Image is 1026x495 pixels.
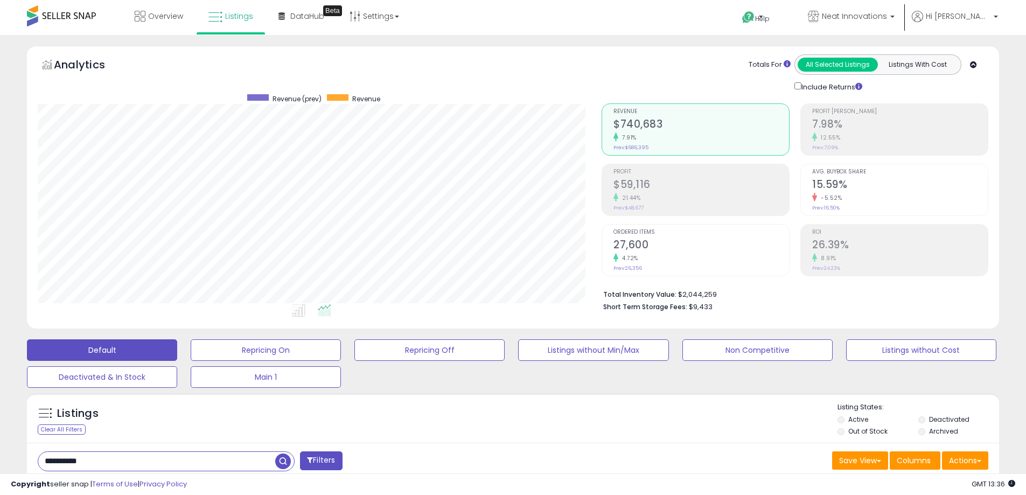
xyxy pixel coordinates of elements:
[603,287,980,300] li: $2,044,259
[613,229,789,235] span: Ordered Items
[897,455,931,466] span: Columns
[786,80,875,93] div: Include Returns
[300,451,342,470] button: Filters
[11,479,187,490] div: seller snap | |
[603,290,676,299] b: Total Inventory Value:
[877,58,958,72] button: Listings With Cost
[812,109,988,115] span: Profit [PERSON_NAME]
[832,451,888,470] button: Save View
[54,57,126,75] h5: Analytics
[613,205,644,211] small: Prev: $48,677
[139,479,187,489] a: Privacy Policy
[822,11,887,22] span: Neat Innovations
[689,302,713,312] span: $9,433
[812,239,988,253] h2: 26.39%
[11,479,50,489] strong: Copyright
[613,178,789,193] h2: $59,116
[618,134,637,142] small: 7.91%
[817,134,840,142] small: 12.55%
[812,169,988,175] span: Avg. Buybox Share
[848,415,868,424] label: Active
[38,424,86,435] div: Clear All Filters
[518,339,668,361] button: Listings without Min/Max
[618,194,640,202] small: 21.44%
[225,11,253,22] span: Listings
[942,451,988,470] button: Actions
[618,254,638,262] small: 4.72%
[613,109,789,115] span: Revenue
[742,11,755,24] i: Get Help
[749,60,791,70] div: Totals For
[613,118,789,133] h2: $740,683
[354,339,505,361] button: Repricing Off
[755,14,770,23] span: Help
[323,5,342,16] div: Tooltip anchor
[812,144,838,151] small: Prev: 7.09%
[929,415,969,424] label: Deactivated
[148,11,183,22] span: Overview
[837,402,999,413] p: Listing States:
[798,58,878,72] button: All Selected Listings
[817,194,842,202] small: -5.52%
[191,339,341,361] button: Repricing On
[92,479,138,489] a: Terms of Use
[352,94,380,103] span: Revenue
[603,302,687,311] b: Short Term Storage Fees:
[817,254,836,262] small: 8.91%
[613,239,789,253] h2: 27,600
[890,451,940,470] button: Columns
[273,94,322,103] span: Revenue (prev)
[613,169,789,175] span: Profit
[812,265,840,271] small: Prev: 24.23%
[191,366,341,388] button: Main 1
[972,479,1015,489] span: 2025-10-8 13:36 GMT
[912,11,998,35] a: Hi [PERSON_NAME]
[812,229,988,235] span: ROI
[926,11,990,22] span: Hi [PERSON_NAME]
[57,406,99,421] h5: Listings
[812,178,988,193] h2: 15.59%
[812,205,840,211] small: Prev: 16.50%
[812,118,988,133] h2: 7.98%
[27,339,177,361] button: Default
[846,339,996,361] button: Listings without Cost
[848,427,888,436] label: Out of Stock
[682,339,833,361] button: Non Competitive
[290,11,324,22] span: DataHub
[613,144,648,151] small: Prev: $686,395
[613,265,642,271] small: Prev: 26,356
[27,366,177,388] button: Deactivated & In Stock
[929,427,958,436] label: Archived
[734,3,791,35] a: Help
